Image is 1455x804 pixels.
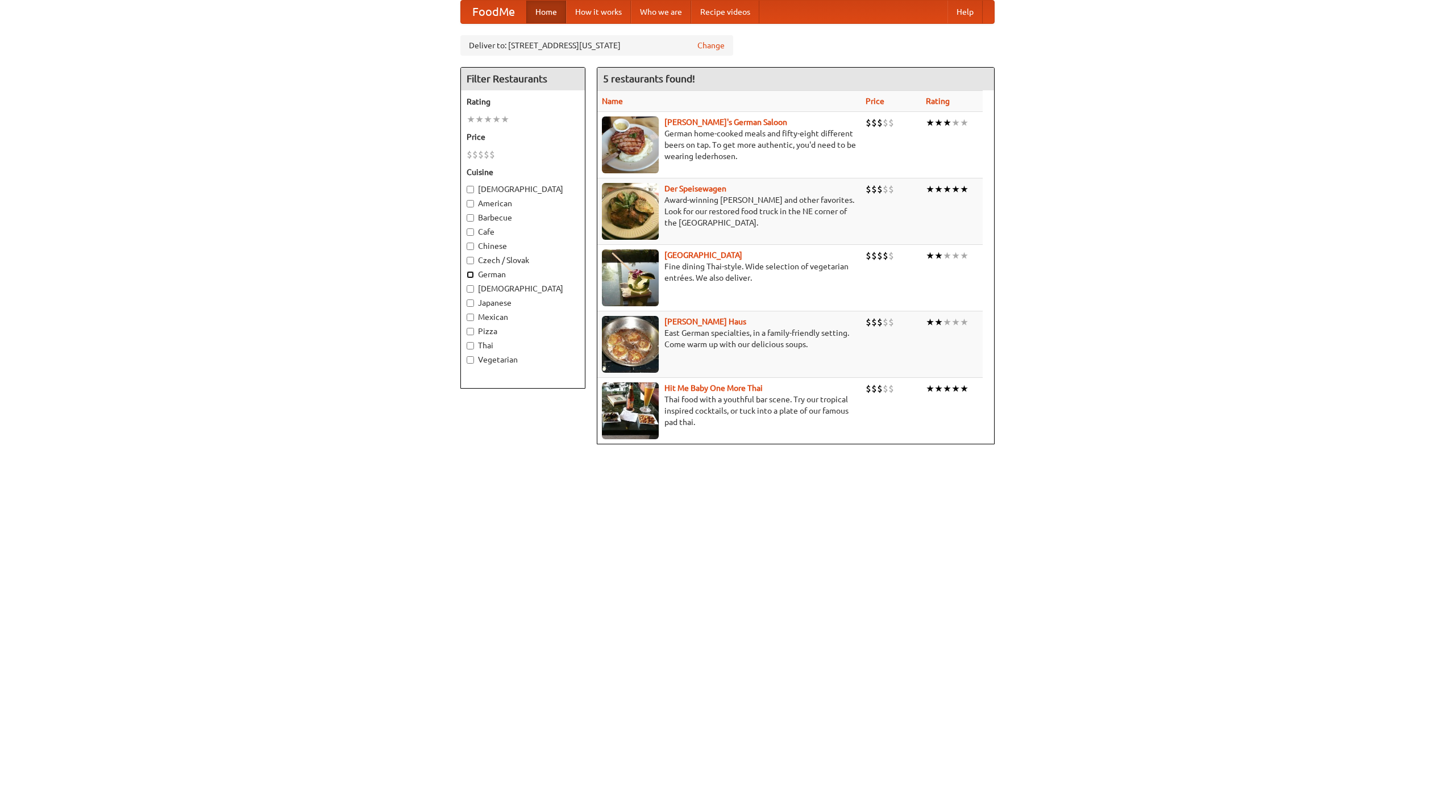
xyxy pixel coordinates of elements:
li: ★ [951,249,960,262]
li: ★ [926,316,934,328]
li: ★ [926,382,934,395]
li: $ [888,183,894,195]
li: ★ [475,113,484,126]
li: ★ [960,316,968,328]
p: Fine dining Thai-style. Wide selection of vegetarian entrées. We also deliver. [602,261,857,284]
p: Award-winning [PERSON_NAME] and other favorites. Look for our restored food truck in the NE corne... [602,194,857,228]
li: ★ [926,116,934,129]
li: $ [866,116,871,129]
input: Cafe [467,228,474,236]
input: Czech / Slovak [467,257,474,264]
li: $ [877,382,883,395]
label: Cafe [467,226,579,238]
li: ★ [934,116,943,129]
li: $ [888,249,894,262]
li: ★ [943,183,951,195]
p: East German specialties, in a family-friendly setting. Come warm up with our delicious soups. [602,327,857,350]
a: [GEOGRAPHIC_DATA] [664,251,742,260]
img: kohlhaus.jpg [602,316,659,373]
li: $ [866,382,871,395]
li: $ [888,316,894,328]
li: ★ [934,382,943,395]
li: ★ [934,249,943,262]
label: German [467,269,579,280]
li: $ [883,382,888,395]
a: Hit Me Baby One More Thai [664,384,763,393]
li: $ [866,249,871,262]
li: ★ [492,113,501,126]
div: Deliver to: [STREET_ADDRESS][US_STATE] [460,35,733,56]
a: FoodMe [461,1,526,23]
a: Name [602,97,623,106]
a: [PERSON_NAME]'s German Saloon [664,118,787,127]
li: ★ [943,316,951,328]
a: Der Speisewagen [664,184,726,193]
a: Recipe videos [691,1,759,23]
li: ★ [960,183,968,195]
input: Japanese [467,299,474,307]
input: [DEMOGRAPHIC_DATA] [467,186,474,193]
li: ★ [943,116,951,129]
li: $ [888,382,894,395]
input: Mexican [467,314,474,321]
li: $ [883,183,888,195]
li: ★ [951,183,960,195]
li: $ [871,316,877,328]
label: Vegetarian [467,354,579,365]
li: ★ [934,316,943,328]
li: ★ [960,382,968,395]
label: [DEMOGRAPHIC_DATA] [467,283,579,294]
li: $ [871,183,877,195]
input: [DEMOGRAPHIC_DATA] [467,285,474,293]
input: Pizza [467,328,474,335]
input: Vegetarian [467,356,474,364]
p: German home-cooked meals and fifty-eight different beers on tap. To get more authentic, you'd nee... [602,128,857,162]
li: $ [877,116,883,129]
input: Chinese [467,243,474,250]
img: satay.jpg [602,249,659,306]
label: [DEMOGRAPHIC_DATA] [467,184,579,195]
img: babythai.jpg [602,382,659,439]
input: American [467,200,474,207]
li: $ [866,183,871,195]
li: $ [871,382,877,395]
li: ★ [926,249,934,262]
a: Rating [926,97,950,106]
li: ★ [951,316,960,328]
li: $ [478,148,484,161]
li: $ [467,148,472,161]
li: $ [871,116,877,129]
li: ★ [926,183,934,195]
a: Change [697,40,725,51]
li: $ [883,249,888,262]
p: Thai food with a youthful bar scene. Try our tropical inspired cocktails, or tuck into a plate of... [602,394,857,428]
label: Mexican [467,311,579,323]
li: ★ [943,249,951,262]
a: Price [866,97,884,106]
h5: Price [467,131,579,143]
li: $ [871,249,877,262]
ng-pluralize: 5 restaurants found! [603,73,695,84]
h5: Cuisine [467,166,579,178]
input: German [467,271,474,278]
label: Chinese [467,240,579,252]
a: Help [947,1,983,23]
label: Japanese [467,297,579,309]
li: $ [472,148,478,161]
li: $ [489,148,495,161]
li: ★ [484,113,492,126]
li: ★ [943,382,951,395]
a: [PERSON_NAME] Haus [664,317,746,326]
a: Home [526,1,566,23]
li: $ [877,249,883,262]
li: $ [877,316,883,328]
li: $ [883,316,888,328]
a: How it works [566,1,631,23]
label: Pizza [467,326,579,337]
li: ★ [467,113,475,126]
li: ★ [951,382,960,395]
